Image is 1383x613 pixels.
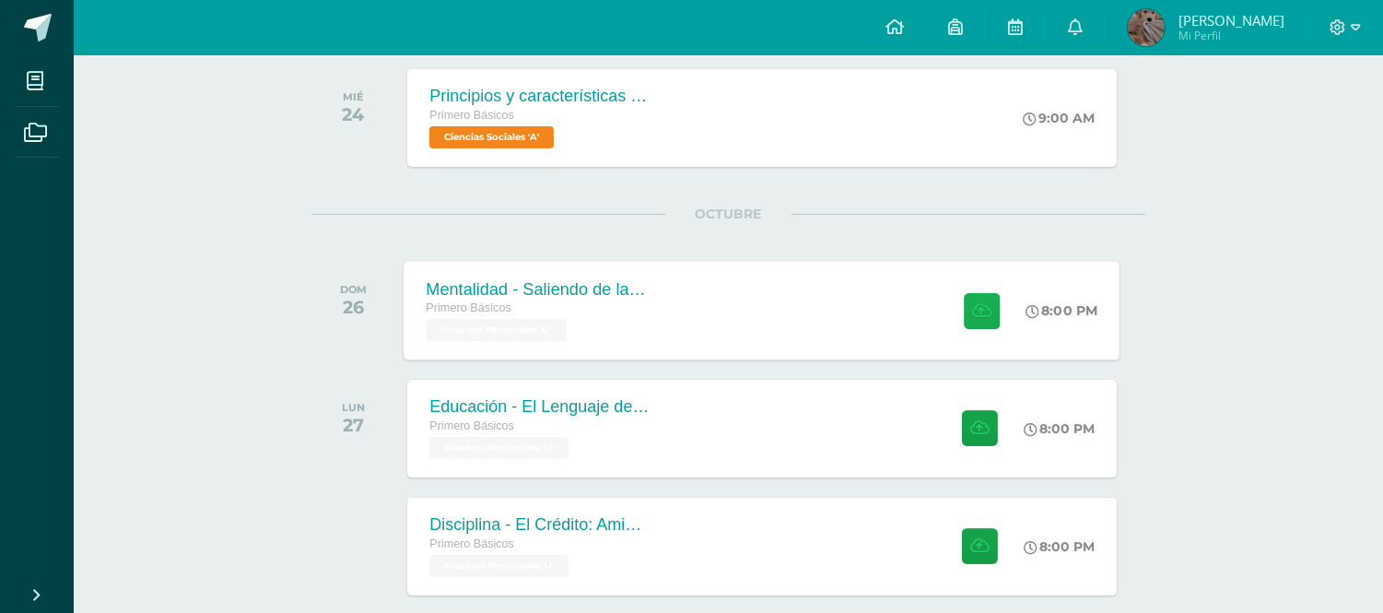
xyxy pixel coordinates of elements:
div: 27 [342,414,365,436]
div: 8:00 PM [1024,538,1095,555]
img: 31939a3c825507503baf5dccd1318a21.png [1128,9,1165,46]
div: DOM [340,283,367,296]
div: 26 [340,296,367,318]
span: Finanzas Personales 'U' [427,319,568,341]
div: MIÉ [342,90,364,103]
div: Disciplina - El Crédito: Amigo o Enemigo [429,515,650,535]
div: 8:00 PM [1024,420,1095,437]
div: 8:00 PM [1026,302,1098,319]
div: Principios y características de la Constitución [429,87,650,106]
span: Finanzas Personales 'U' [429,437,568,459]
span: Mi Perfil [1178,28,1284,43]
div: 24 [342,103,364,125]
span: Primero Básicos [427,301,512,314]
div: LUN [342,401,365,414]
span: Ciencias Sociales 'A' [429,126,554,148]
div: Mentalidad - Saliendo de la Carrera de la Rata [427,279,650,299]
div: 9:00 AM [1023,110,1095,126]
div: Educación - El Lenguaje del Dinero [429,397,650,417]
span: Primero Básicos [429,419,514,432]
span: Primero Básicos [429,109,514,122]
span: [PERSON_NAME] [1178,11,1284,29]
span: Finanzas Personales 'U' [429,555,568,577]
span: OCTUBRE [666,206,791,222]
span: Primero Básicos [429,537,514,550]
